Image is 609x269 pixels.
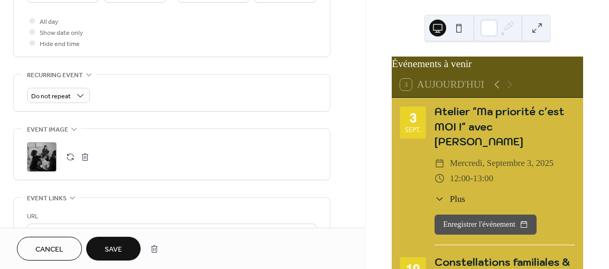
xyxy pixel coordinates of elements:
[392,57,583,72] div: Événements à venir
[450,171,470,187] span: 12:00
[470,171,473,187] span: -
[27,124,68,135] span: Event image
[27,193,67,204] span: Event links
[435,156,445,171] div: ​
[35,244,63,255] span: Cancel
[405,127,421,133] div: sept.
[435,192,465,206] button: ​Plus
[86,237,141,261] button: Save
[27,142,57,172] div: ;
[40,39,80,50] span: Hide end time
[435,171,445,187] div: ​
[450,192,465,206] span: Plus
[40,16,58,27] span: All day
[435,192,445,206] div: ​
[435,215,536,235] button: Enregistrer l'événement
[17,237,82,261] button: Cancel
[105,244,122,255] span: Save
[40,27,83,39] span: Show date only
[450,156,553,171] span: mercredi, septembre 3, 2025
[435,104,575,150] div: Atelier "Ma priorité c'est MOI !" avec [PERSON_NAME]
[31,90,71,103] span: Do not repeat
[27,211,315,222] div: URL
[27,70,83,81] span: Recurring event
[473,171,493,187] span: 13:00
[410,112,417,124] div: 3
